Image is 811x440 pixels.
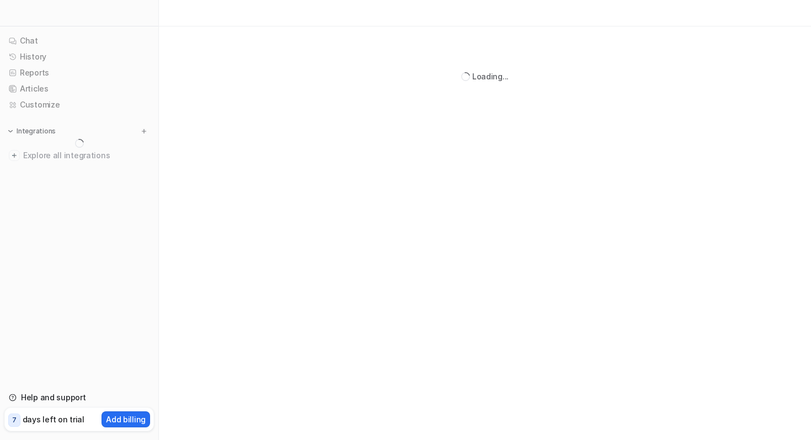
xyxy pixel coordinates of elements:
button: Integrations [4,126,59,137]
a: History [4,49,154,65]
a: Customize [4,97,154,112]
p: 7 [12,415,17,425]
p: Add billing [106,414,146,425]
img: expand menu [7,127,14,135]
div: Loading... [472,71,509,82]
span: Explore all integrations [23,147,150,164]
a: Reports [4,65,154,81]
img: explore all integrations [9,150,20,161]
a: Chat [4,33,154,49]
a: Articles [4,81,154,96]
img: menu_add.svg [140,127,148,135]
p: days left on trial [23,414,84,425]
p: Integrations [17,127,56,136]
a: Help and support [4,390,154,405]
button: Add billing [102,411,150,427]
a: Explore all integrations [4,148,154,163]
